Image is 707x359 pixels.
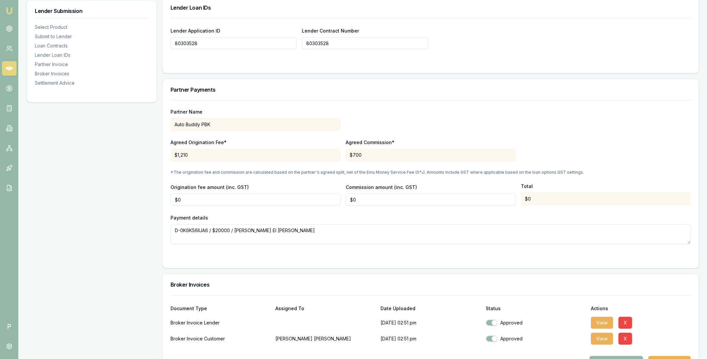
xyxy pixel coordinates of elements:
input: $ [171,194,340,206]
div: Submit to Lender [35,33,149,40]
input: $ [346,194,516,206]
span: P [2,319,17,334]
p: Agreed Origination Fee* [171,139,340,146]
div: Date Uploaded [381,306,480,311]
div: Lender Loan IDs [35,52,149,58]
label: Lender Contract Number [302,28,359,34]
button: View [591,317,613,329]
h3: Lender Loan IDs [171,5,691,10]
div: Actions [591,306,691,311]
div: Select Product [35,24,149,31]
p: [DATE] 02:51 pm [381,332,480,345]
div: Broker Invoice Lender [171,316,270,329]
div: Approved [486,335,586,342]
div: $0 [521,192,691,206]
p: Agreed Commission* [346,139,516,146]
img: emu-icon-u.png [5,7,13,15]
div: Broker Invoice Customer [171,332,270,345]
h3: Partner Payments [171,87,691,92]
button: X [618,333,632,345]
div: Approved [486,319,586,326]
label: Payment details [171,215,208,221]
h3: Broker Invoices [171,282,691,287]
p: [DATE] 02:51 pm [381,316,480,329]
div: Auto Buddy PBK [171,118,340,131]
label: Origination fee amount (inc. GST) [171,184,249,190]
div: Broker Invoices [35,70,149,77]
div: Settlement Advice [35,80,149,86]
h3: Lender Submission [35,8,149,14]
div: Loan Contracts [35,43,149,49]
div: $700 [346,148,516,162]
div: Document Type [171,306,270,311]
label: Commission amount (inc. GST) [346,184,417,190]
p: Partner Name [171,109,340,115]
textarea: D-0K6K56IUA6 / $20000 / [PERSON_NAME] El [PERSON_NAME] [171,224,691,244]
p: *The origination fee and commission are calculated based on the partner's agreed split, net of th... [171,170,691,175]
div: Partner Invoice [35,61,149,68]
div: $1,210 [171,148,340,162]
div: Status [486,306,586,311]
p: Total [521,183,691,190]
button: View [591,333,613,345]
div: Assigned To [275,306,375,311]
p: [PERSON_NAME] [PERSON_NAME] [275,332,375,345]
button: X [618,317,632,329]
label: Lender Application ID [171,28,220,34]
